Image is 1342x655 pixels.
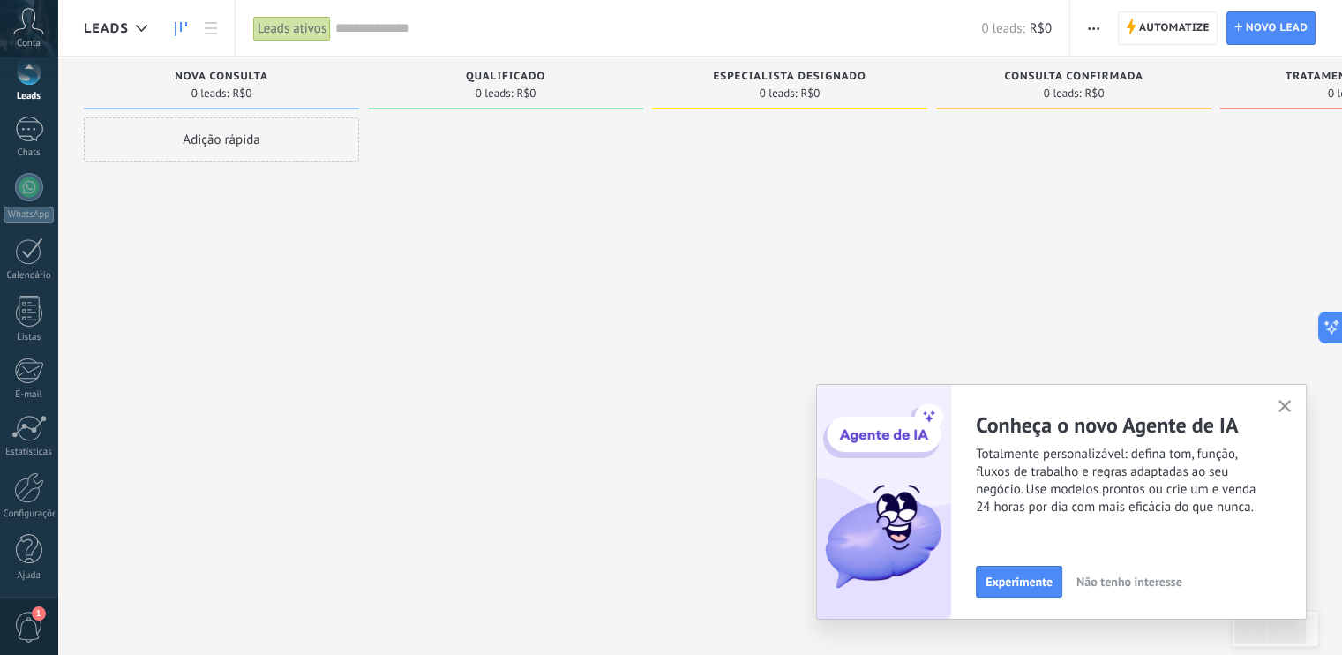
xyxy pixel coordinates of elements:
button: Mais [1081,11,1106,45]
div: Qualificado [377,71,634,86]
a: Lista [196,11,226,46]
div: Leads [4,91,55,102]
span: Não tenho interesse [1076,576,1182,588]
span: Totalmente personalizável: defina tom, função, fluxos de trabalho e regras adaptadas ao seu negóc... [976,446,1306,516]
span: R$0 [232,88,251,99]
a: Novo lead [1226,11,1316,45]
span: 0 leads: [1044,88,1082,99]
span: R$0 [800,88,820,99]
span: Novo lead [1246,12,1308,44]
div: Configurações [4,508,55,520]
span: R$0 [516,88,536,99]
span: Automatize [1139,12,1210,44]
div: Calendário [4,270,55,282]
span: Especialista designado [713,71,866,83]
button: Não tenho interesse [1068,568,1190,595]
div: Adição rápida [84,117,359,162]
img: ai_agent_activation_popup_PT.png [817,385,951,619]
span: Consulta confirmada [1004,71,1143,83]
div: Especialista designado [661,71,918,86]
span: 1 [32,606,46,621]
h2: Conheça o novo Agente de IA [976,411,1306,439]
span: R$0 [1030,20,1052,37]
span: 0 leads: [760,88,798,99]
span: Leads [84,20,129,37]
span: Conta [17,38,41,49]
span: 0 leads: [981,20,1024,37]
div: Estatísticas [4,447,55,458]
div: Ajuda [4,570,55,582]
div: Nova consulta [93,71,350,86]
button: Experimente [976,566,1062,598]
span: Qualificado [466,71,545,83]
div: Consulta confirmada [945,71,1203,86]
span: Nova consulta [175,71,268,83]
span: 0 leads: [476,88,514,99]
div: Chats [4,147,55,159]
div: E-mail [4,389,55,401]
span: R$0 [1084,88,1104,99]
div: WhatsApp [4,207,54,223]
span: 0 leads: [191,88,229,99]
div: Listas [4,332,55,343]
div: Leads ativos [253,16,331,41]
a: Automatize [1118,11,1218,45]
span: Experimente [986,576,1053,588]
a: Leads [166,11,196,46]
